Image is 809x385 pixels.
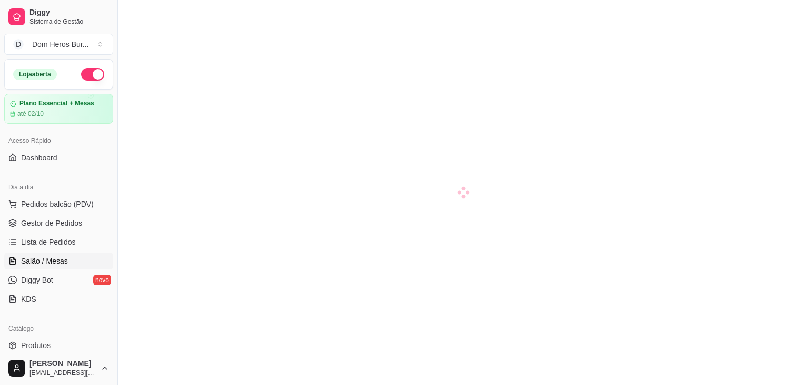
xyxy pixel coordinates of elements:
span: Lista de Pedidos [21,237,76,247]
button: [PERSON_NAME][EMAIL_ADDRESS][DOMAIN_NAME] [4,355,113,381]
a: Produtos [4,337,113,354]
a: Gestor de Pedidos [4,215,113,232]
a: Plano Essencial + Mesasaté 02/10 [4,94,113,124]
span: Dashboard [21,152,57,163]
a: Dashboard [4,149,113,166]
span: KDS [21,294,36,304]
a: KDS [4,291,113,307]
div: Loja aberta [13,69,57,80]
button: Pedidos balcão (PDV) [4,196,113,213]
span: Pedidos balcão (PDV) [21,199,94,209]
span: Produtos [21,340,51,351]
button: Select a team [4,34,113,55]
a: Diggy Botnovo [4,272,113,288]
div: Acesso Rápido [4,132,113,149]
article: Plano Essencial + Mesas [19,100,94,108]
span: Salão / Mesas [21,256,68,266]
a: Salão / Mesas [4,253,113,269]
div: Dia a dia [4,179,113,196]
span: Sistema de Gestão [29,17,109,26]
span: D [13,39,24,50]
a: Lista de Pedidos [4,234,113,251]
span: [EMAIL_ADDRESS][DOMAIN_NAME] [29,369,96,377]
span: [PERSON_NAME] [29,359,96,369]
div: Dom Heros Bur ... [32,39,88,50]
span: Gestor de Pedidos [21,218,82,228]
article: até 02/10 [17,110,44,118]
a: DiggySistema de Gestão [4,4,113,30]
span: Diggy Bot [21,275,53,285]
button: Alterar Status [81,68,104,81]
div: Catálogo [4,320,113,337]
span: Diggy [29,8,109,17]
